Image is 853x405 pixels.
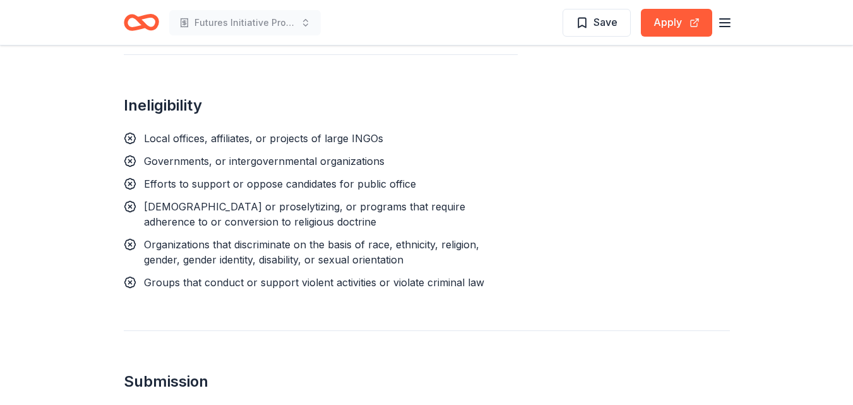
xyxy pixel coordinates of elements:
h2: Submission [124,372,730,392]
span: Governments, or intergovernmental organizations [144,155,385,167]
span: Local offices, affiliates, or projects of large INGOs [144,132,383,145]
button: Apply [641,9,712,37]
button: Futures Initiative Program [169,10,321,35]
a: Home [124,8,159,37]
h2: Ineligibility [124,95,518,116]
span: Organizations that discriminate on the basis of race, ethnicity, religion, gender, gender identit... [144,238,479,266]
span: [DEMOGRAPHIC_DATA] or proselytizing, or programs that require adherence to or conversion to relig... [144,200,465,228]
span: Futures Initiative Program [194,15,295,30]
span: Groups that conduct or support violent activities or violate criminal law [144,276,484,289]
button: Save [563,9,631,37]
span: Save [594,14,617,30]
span: Efforts to support or oppose candidates for public office [144,178,416,190]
